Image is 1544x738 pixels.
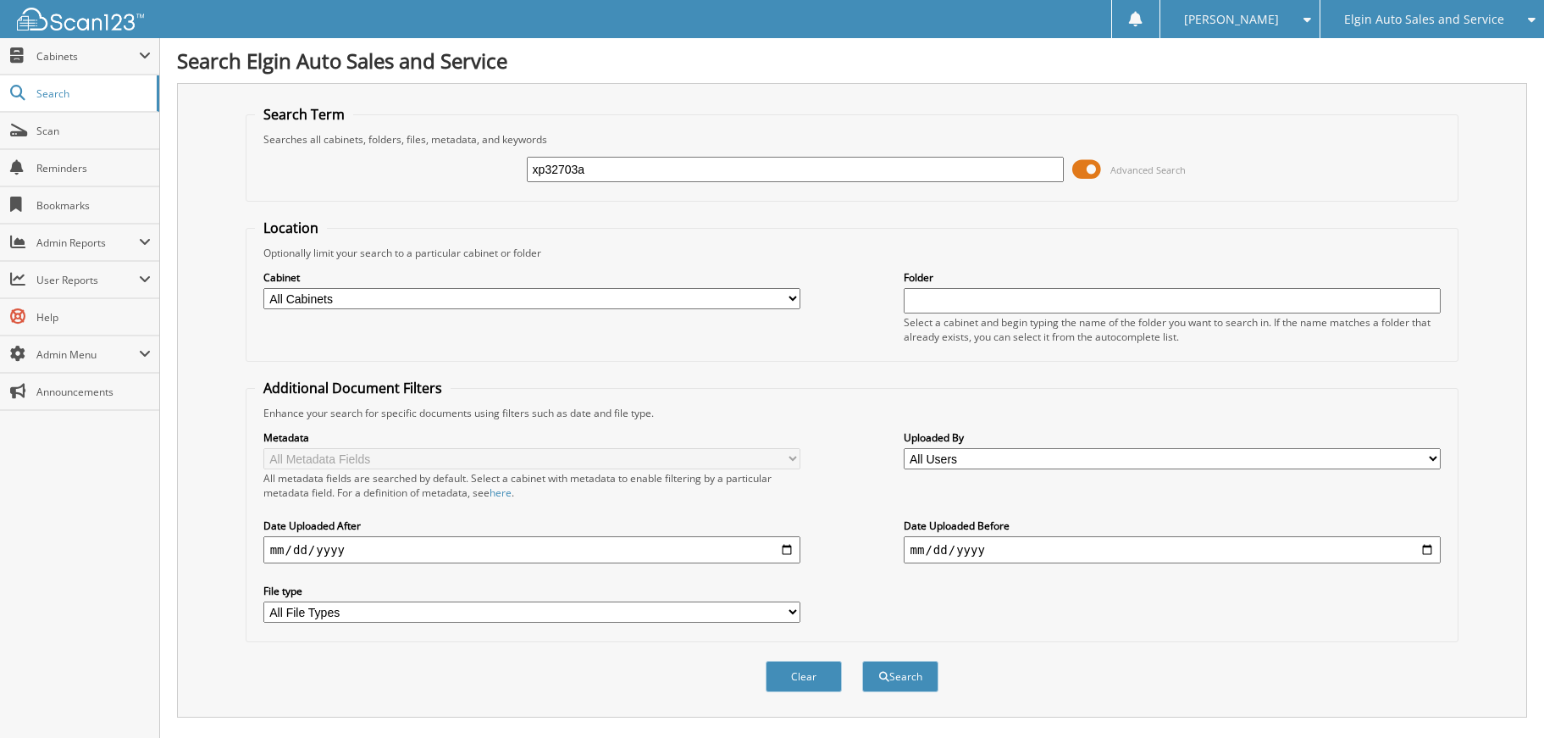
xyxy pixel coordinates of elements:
[904,270,1442,285] label: Folder
[263,519,801,533] label: Date Uploaded After
[255,379,451,397] legend: Additional Document Filters
[263,536,801,563] input: start
[36,86,148,101] span: Search
[17,8,144,31] img: scan123-logo-white.svg
[263,270,801,285] label: Cabinet
[904,519,1442,533] label: Date Uploaded Before
[36,310,151,325] span: Help
[1110,164,1186,176] span: Advanced Search
[862,661,938,692] button: Search
[36,347,139,362] span: Admin Menu
[255,132,1450,147] div: Searches all cabinets, folders, files, metadata, and keywords
[490,486,512,500] a: here
[904,315,1442,344] div: Select a cabinet and begin typing the name of the folder you want to search in. If the name match...
[36,161,151,175] span: Reminders
[36,124,151,138] span: Scan
[36,236,139,250] span: Admin Reports
[255,219,327,237] legend: Location
[36,198,151,213] span: Bookmarks
[36,385,151,399] span: Announcements
[255,246,1450,260] div: Optionally limit your search to a particular cabinet or folder
[766,661,842,692] button: Clear
[263,584,801,598] label: File type
[904,536,1442,563] input: end
[904,430,1442,445] label: Uploaded By
[36,273,139,287] span: User Reports
[1184,14,1279,25] span: [PERSON_NAME]
[177,47,1527,75] h1: Search Elgin Auto Sales and Service
[36,49,139,64] span: Cabinets
[1344,14,1504,25] span: Elgin Auto Sales and Service
[255,406,1450,420] div: Enhance your search for specific documents using filters such as date and file type.
[255,105,353,124] legend: Search Term
[263,471,801,500] div: All metadata fields are searched by default. Select a cabinet with metadata to enable filtering b...
[263,430,801,445] label: Metadata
